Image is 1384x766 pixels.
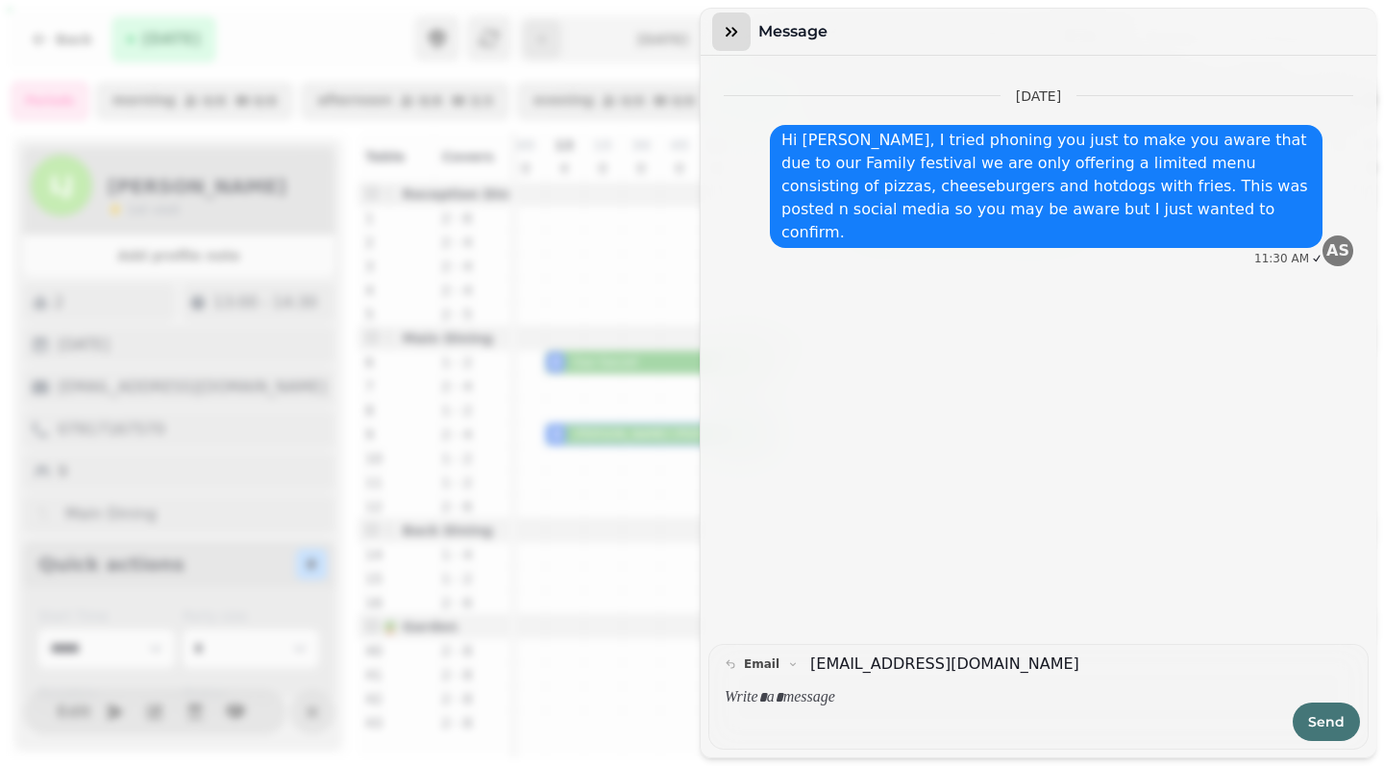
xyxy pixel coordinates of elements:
button: Send [1293,703,1360,741]
span: AS [1326,243,1349,259]
p: [DATE] [1016,86,1061,106]
button: email [717,653,806,676]
p: Hi [PERSON_NAME], I tried phoning you just to make you aware that due to our Family festival we a... [781,129,1311,244]
span: Send [1308,715,1345,729]
a: [EMAIL_ADDRESS][DOMAIN_NAME] [810,653,1079,676]
div: 11:30 AM [1254,251,1311,266]
h3: Message [758,20,835,43]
